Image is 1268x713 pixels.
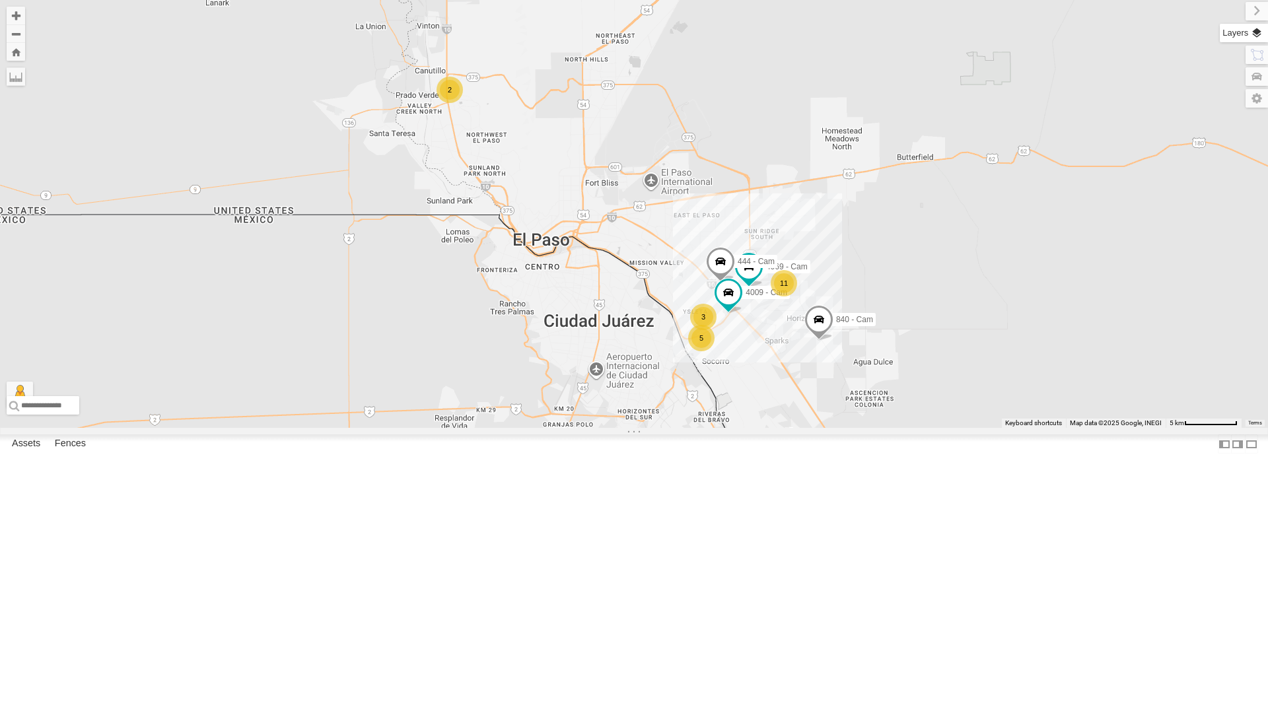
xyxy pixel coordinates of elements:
span: 4069 - Cam [766,262,808,271]
div: 3 [690,304,717,330]
label: Hide Summary Table [1245,434,1258,454]
button: Zoom out [7,24,25,43]
button: Zoom in [7,7,25,24]
label: Fences [48,435,92,454]
label: Map Settings [1246,89,1268,108]
button: Drag Pegman onto the map to open Street View [7,382,33,408]
a: Terms (opens in new tab) [1248,421,1262,426]
span: 4009 - Cam [746,288,787,297]
div: 2 [437,77,463,103]
label: Dock Summary Table to the Left [1218,434,1231,454]
label: Assets [5,435,47,454]
div: 11 [771,270,797,296]
button: Map Scale: 5 km per 77 pixels [1166,419,1242,428]
label: Measure [7,67,25,86]
label: Dock Summary Table to the Right [1231,434,1244,454]
span: 840 - Cam [836,315,873,324]
span: Map data ©2025 Google, INEGI [1070,419,1162,426]
div: 5 [688,325,715,351]
span: 444 - Cam [738,257,775,266]
button: Keyboard shortcuts [1005,419,1062,428]
button: Zoom Home [7,43,25,61]
span: 5 km [1170,419,1184,426]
